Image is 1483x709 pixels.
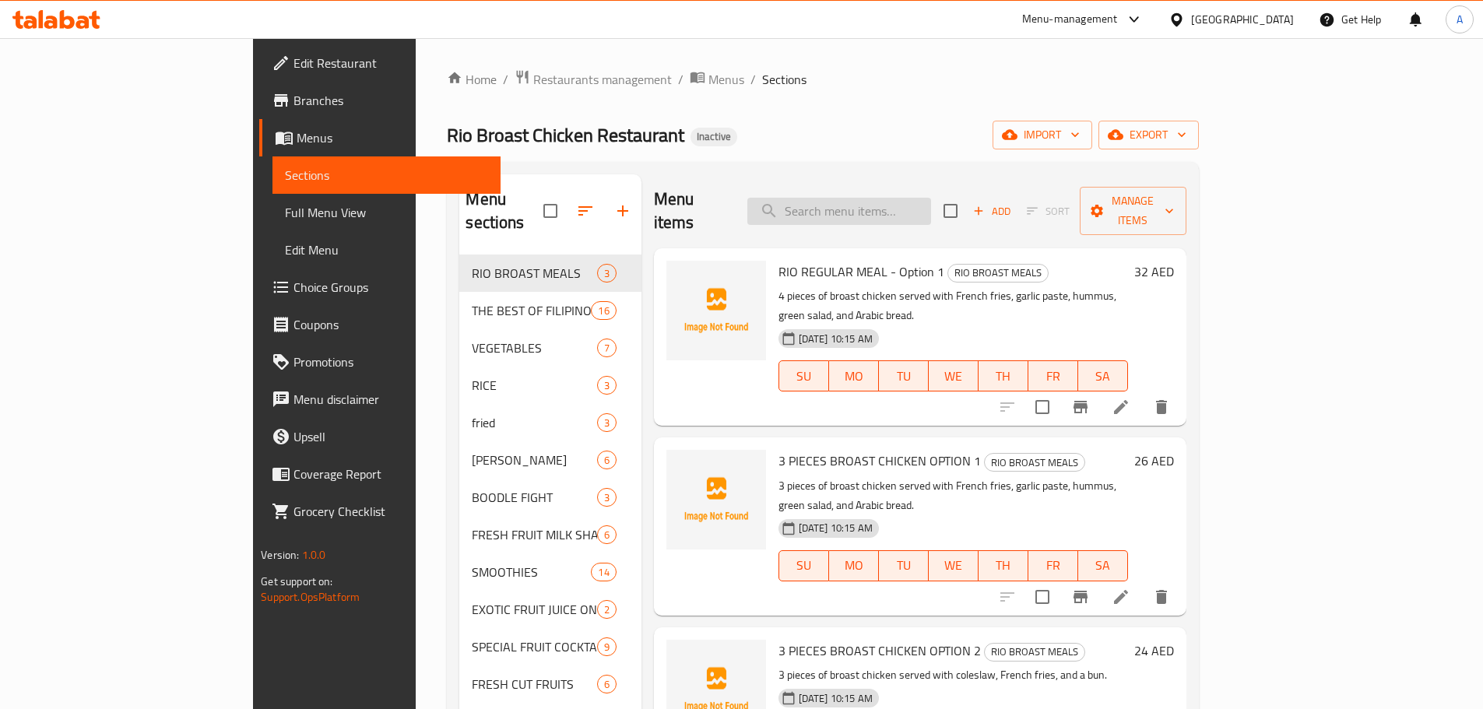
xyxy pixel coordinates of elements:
[293,278,488,297] span: Choice Groups
[293,54,488,72] span: Edit Restaurant
[785,365,823,388] span: SU
[466,188,543,234] h2: Menu sections
[1080,187,1186,235] button: Manage items
[879,550,929,581] button: TU
[879,360,929,391] button: TU
[829,550,879,581] button: MO
[259,343,501,381] a: Promotions
[285,240,488,259] span: Edit Menu
[472,339,596,357] span: VEGETABLES
[885,365,922,388] span: TU
[272,194,501,231] a: Full Menu View
[985,554,1022,577] span: TH
[984,453,1085,472] div: RIO BROAST MEALS
[785,554,823,577] span: SU
[293,427,488,446] span: Upsell
[750,70,756,89] li: /
[259,44,501,82] a: Edit Restaurant
[1143,578,1180,616] button: delete
[597,675,617,693] div: items
[1062,388,1099,426] button: Branch-specific-item
[472,488,596,507] span: BOODLE FIGHT
[1457,11,1463,28] span: A
[567,192,604,230] span: Sort sections
[835,554,873,577] span: MO
[459,553,641,591] div: SMOOTHIES14
[472,637,596,656] span: SPECIAL FRUIT COCKTAILS
[1026,581,1059,613] span: Select to update
[979,550,1028,581] button: TH
[259,455,501,493] a: Coverage Report
[1092,191,1173,230] span: Manage items
[597,451,617,469] div: items
[459,367,641,404] div: RICE3
[835,365,873,388] span: MO
[778,286,1128,325] p: 4 pieces of broast chicken served with French fries, garlic paste, hummus, green salad, and Arabi...
[829,360,879,391] button: MO
[472,376,596,395] span: RICE
[597,637,617,656] div: items
[472,413,596,432] div: fried
[272,231,501,269] a: Edit Menu
[472,264,596,283] span: RIO BROAST MEALS
[472,675,596,693] span: FRESH CUT FRUITS
[929,550,979,581] button: WE
[534,195,567,227] span: Select all sections
[967,199,1017,223] span: Add item
[666,450,766,549] img: 3 PIECES BROAST CHICKEN OPTION 1
[503,70,508,89] li: /
[261,587,360,607] a: Support.OpsPlatform
[778,449,981,472] span: 3 PIECES BROAST CHICKEN OPTION 1
[792,521,879,535] span: [DATE] 10:15 AM
[1111,125,1186,145] span: export
[1022,10,1118,29] div: Menu-management
[979,360,1028,391] button: TH
[472,301,591,320] span: THE BEST OF FILIPINO FOOD FIESTA MERIENDA
[259,418,501,455] a: Upsell
[1035,365,1072,388] span: FR
[778,476,1128,515] p: 3 pieces of broast chicken served with French fries, garlic paste, hummus, green salad, and Arabi...
[778,360,829,391] button: SU
[259,269,501,306] a: Choice Groups
[985,365,1022,388] span: TH
[1134,261,1174,283] h6: 32 AED
[591,563,616,581] div: items
[598,416,616,430] span: 3
[967,199,1017,223] button: Add
[666,261,766,360] img: RIO REGULAR MEAL - Option 1
[597,376,617,395] div: items
[293,390,488,409] span: Menu disclaimer
[691,130,737,143] span: Inactive
[598,677,616,692] span: 6
[293,315,488,334] span: Coupons
[1005,125,1080,145] span: import
[515,69,672,90] a: Restaurants management
[690,69,744,90] a: Menus
[1143,388,1180,426] button: delete
[472,563,591,581] span: SMOOTHIES
[1112,588,1130,606] a: Edit menu item
[297,128,488,147] span: Menus
[935,554,972,577] span: WE
[778,665,1128,685] p: 3 pieces of broast chicken served with coleslaw, French fries, and a bun.
[1134,450,1174,472] h6: 26 AED
[472,451,596,469] span: [PERSON_NAME]
[591,301,616,320] div: items
[472,451,596,469] div: PINOY PANGHIMAGAS
[984,643,1085,662] div: RIO BROAST MEALS
[472,525,596,544] span: FRESH FRUIT MILK SHAKES
[1028,360,1078,391] button: FR
[597,413,617,432] div: items
[259,381,501,418] a: Menu disclaimer
[459,479,641,516] div: BOODLE FIGHT3
[1028,550,1078,581] button: FR
[259,82,501,119] a: Branches
[597,488,617,507] div: items
[691,128,737,146] div: Inactive
[1035,554,1072,577] span: FR
[1078,550,1128,581] button: SA
[272,156,501,194] a: Sections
